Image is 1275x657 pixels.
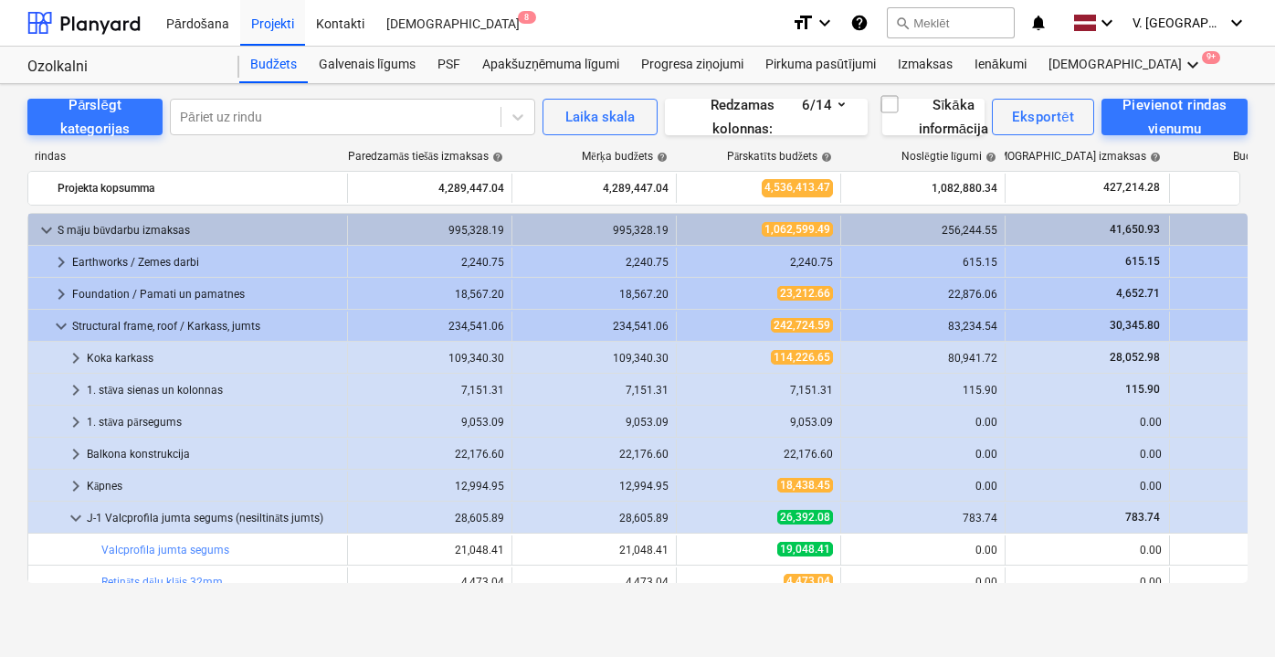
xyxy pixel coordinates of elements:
span: 427,214.28 [1101,180,1162,196]
span: 28,052.98 [1108,351,1162,364]
span: 41,650.93 [1108,223,1162,236]
span: help [653,152,668,163]
div: Pārskatīts budžets [727,150,832,164]
div: J-1 Valcprofila jumta segums (nesiltināts jumts) [87,503,340,533]
div: Paredzamās tiešās izmaksas [348,150,503,164]
div: 256,244.55 [848,224,997,237]
span: help [1146,152,1161,163]
div: 21,048.41 [355,544,504,556]
button: Sīkāka informācija [882,99,985,135]
div: 7,151.31 [684,384,833,397]
div: 0.00 [1013,480,1162,493]
div: 109,340.30 [355,352,504,365]
span: 783.74 [1123,511,1162,524]
div: 0.00 [848,448,997,461]
span: 1,062,599.49 [762,222,833,237]
span: search [895,16,910,30]
div: Ozolkalni [27,58,217,77]
button: Redzamas kolonnas:6/14 [665,99,868,135]
span: 115.90 [1123,383,1162,396]
div: rindas [27,150,347,164]
span: keyboard_arrow_right [50,251,72,273]
div: 4,289,447.04 [520,174,669,203]
span: keyboard_arrow_right [50,283,72,305]
div: 18,567.20 [520,288,669,301]
span: 114,226.65 [771,350,833,365]
div: 1. stāva pārsegums [87,408,340,437]
div: Pārslēgt kategorijas [49,93,141,142]
button: Meklēt [887,7,1015,38]
i: format_size [792,12,814,34]
span: 8 [518,11,536,24]
i: Zināšanu pamats [850,12,869,34]
a: Retināts dēļu klājs 32mm [101,576,223,588]
div: 1,082,880.34 [848,174,997,203]
div: 0.00 [848,544,997,556]
span: 615.15 [1123,255,1162,268]
div: 115.90 [848,384,997,397]
div: Pievienot rindas vienumu [1122,93,1228,142]
div: 0.00 [848,576,997,588]
div: 9,053.09 [520,416,669,429]
div: 0.00 [848,480,997,493]
a: Ienākumi [964,47,1038,83]
div: 21,048.41 [520,544,669,556]
a: PSF [427,47,471,83]
i: keyboard_arrow_down [1182,54,1204,76]
i: keyboard_arrow_down [1096,12,1118,34]
span: V. [GEOGRAPHIC_DATA] [1133,16,1224,30]
div: Izmaksas [887,47,964,83]
div: 2,240.75 [684,256,833,269]
div: Redzamas kolonnas : 6/14 [687,93,846,142]
span: keyboard_arrow_down [50,315,72,337]
div: Sīkāka informācija [879,93,988,142]
a: Galvenais līgums [308,47,427,83]
div: 28,605.89 [355,512,504,525]
div: 995,328.19 [355,224,504,237]
div: Apakšuzņēmuma līgumi [471,47,630,83]
a: Valcprofila jumta segums [101,544,229,556]
button: Pārslēgt kategorijas [27,99,163,135]
div: Projekta kopsumma [58,174,340,203]
div: 783.74 [848,512,997,525]
div: 4,473.04 [355,576,504,588]
span: 23,212.66 [777,286,833,301]
span: 242,724.59 [771,318,833,333]
span: help [489,152,503,163]
span: keyboard_arrow_right [65,347,87,369]
div: 0.00 [1013,416,1162,429]
div: 22,176.60 [684,448,833,461]
span: help [817,152,832,163]
div: 18,567.20 [355,288,504,301]
div: 28,605.89 [520,512,669,525]
div: 234,541.06 [355,320,504,333]
div: 4,289,447.04 [355,174,504,203]
div: 7,151.31 [355,384,504,397]
span: keyboard_arrow_right [65,411,87,433]
div: 22,876.06 [848,288,997,301]
span: 4,473.04 [784,574,833,588]
div: 2,240.75 [520,256,669,269]
span: 18,438.45 [777,478,833,493]
span: keyboard_arrow_down [65,507,87,529]
span: 26,392.08 [777,510,833,525]
div: 9,053.09 [684,416,833,429]
div: 0.00 [1013,448,1162,461]
div: 234,541.06 [520,320,669,333]
div: 83,234.54 [848,320,997,333]
span: keyboard_arrow_right [65,443,87,465]
span: 30,345.80 [1108,319,1162,332]
span: help [982,152,996,163]
div: Foundation / Pamati un pamatnes [72,280,340,309]
span: 19,048.41 [777,542,833,556]
div: 12,994.95 [355,480,504,493]
a: Progresa ziņojumi [630,47,754,83]
span: keyboard_arrow_down [36,219,58,241]
div: Noslēgtie līgumi [901,150,996,164]
div: 0.00 [1013,544,1162,556]
i: notifications [1029,12,1048,34]
div: Eksportēt [1012,105,1074,129]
